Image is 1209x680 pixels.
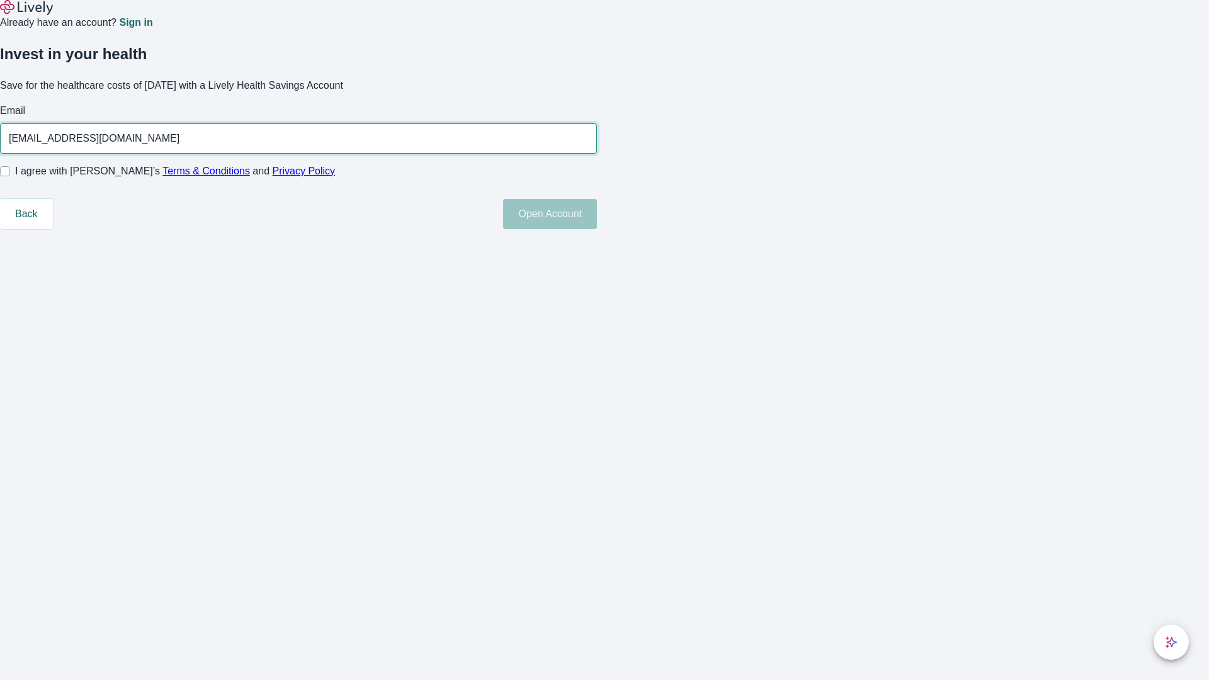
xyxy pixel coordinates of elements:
[162,166,250,176] a: Terms & Conditions
[15,164,335,179] span: I agree with [PERSON_NAME]’s and
[119,18,152,28] a: Sign in
[273,166,336,176] a: Privacy Policy
[1165,636,1178,649] svg: Lively AI Assistant
[1154,625,1189,660] button: chat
